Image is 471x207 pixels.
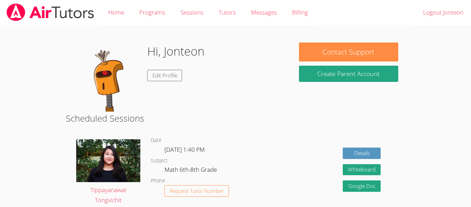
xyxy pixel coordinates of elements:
[66,112,405,125] h2: Scheduled Sessions
[343,180,381,192] a: Google Doc
[151,177,165,185] dt: Phone
[299,66,398,82] button: Create Parent Account
[343,164,381,176] button: Whiteboard
[343,148,381,159] a: Details
[299,43,398,62] button: Contact Support
[164,145,205,153] span: [DATE] 1:40 PM
[147,43,204,60] h1: Hi, Jonteon
[251,8,277,16] span: Messages
[170,188,224,194] span: Request Tutor Number
[151,136,161,145] dt: Date
[76,139,140,182] img: IMG_0561.jpeg
[164,185,229,197] button: Request Tutor Number
[6,3,95,21] img: airtutors_banner-c4298cdbf04f3fff15de1276eac7730deb9818008684d7c2e4769d2f7ddbe033.png
[73,43,142,112] img: default.png
[151,157,168,165] dt: Subject
[164,165,218,177] dd: Math 6th-8th Grade
[147,70,182,81] a: Edit Profile
[76,139,140,205] a: Tippayanawat Tongvichit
